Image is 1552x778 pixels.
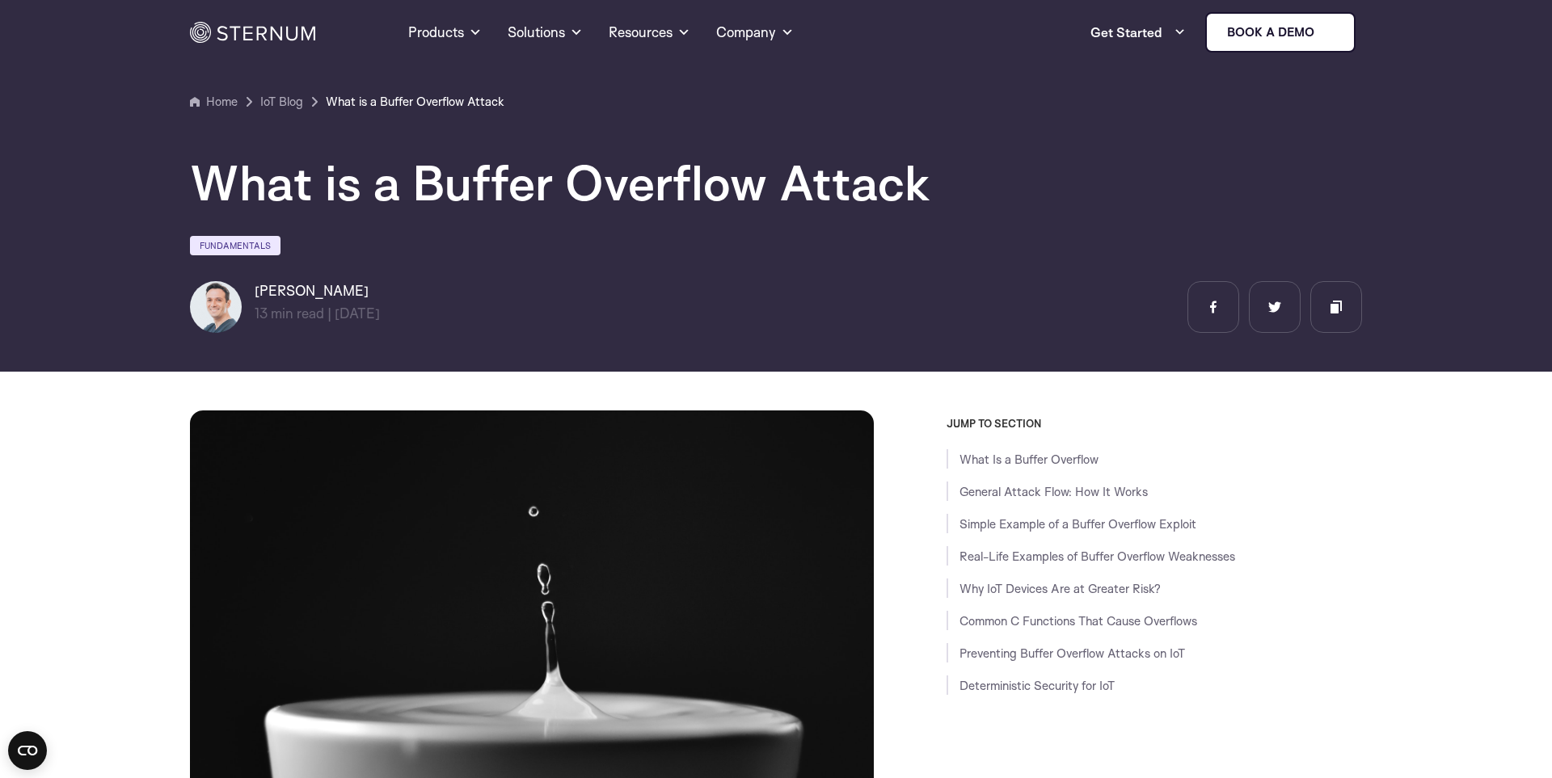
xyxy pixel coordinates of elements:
h6: [PERSON_NAME] [255,281,380,301]
a: Solutions [508,3,583,61]
img: Igal Zeifman [190,281,242,333]
span: [DATE] [335,305,380,322]
a: Company [716,3,794,61]
a: Why IoT Devices Are at Greater Risk? [959,581,1161,596]
a: Real-Life Examples of Buffer Overflow Weaknesses [959,549,1235,564]
button: Open CMP widget [8,731,47,770]
a: Home [190,92,238,111]
a: What is a Buffer Overflow Attack [326,92,504,111]
a: General Attack Flow: How It Works [959,484,1148,499]
h1: What is a Buffer Overflow Attack [190,157,1160,208]
a: Products [408,3,482,61]
a: Get Started [1090,16,1186,48]
a: Deterministic Security for IoT [959,678,1115,693]
img: sternum iot [1321,26,1334,39]
a: IoT Blog [260,92,303,111]
span: 13 [255,305,268,322]
h3: JUMP TO SECTION [947,417,1362,430]
a: What Is a Buffer Overflow [959,452,1099,467]
a: Preventing Buffer Overflow Attacks on IoT [959,646,1185,661]
a: Simple Example of a Buffer Overflow Exploit [959,516,1196,532]
a: Common C Functions That Cause Overflows [959,613,1197,629]
a: Resources [609,3,690,61]
a: Book a demo [1205,12,1356,53]
span: min read | [255,305,331,322]
a: Fundamentals [190,236,280,255]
